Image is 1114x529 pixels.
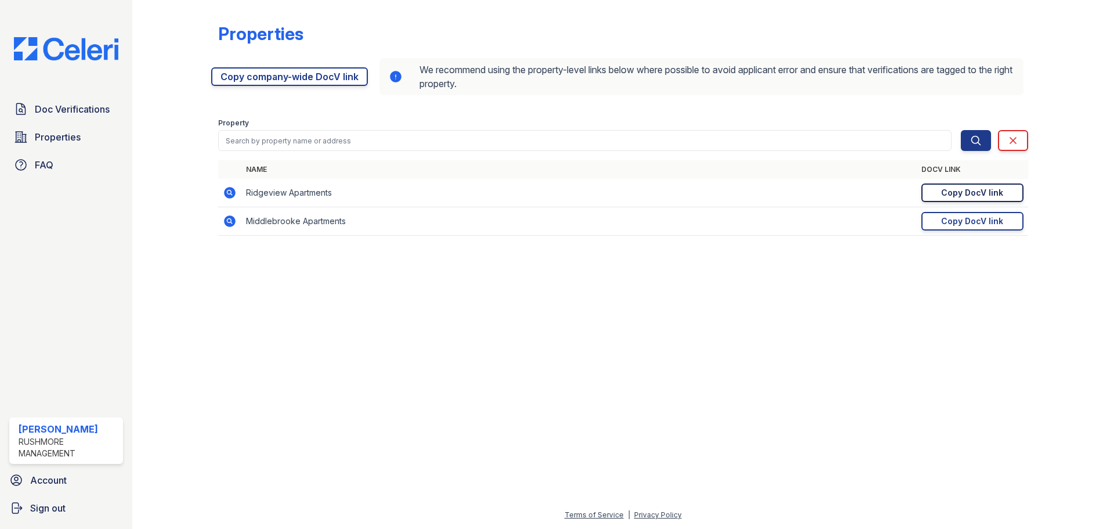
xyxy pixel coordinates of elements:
img: CE_Logo_Blue-a8612792a0a2168367f1c8372b55b34899dd931a85d93a1a3d3e32e68fde9ad4.png [5,37,128,60]
a: Sign out [5,496,128,520]
a: Privacy Policy [634,510,682,519]
div: | [628,510,630,519]
div: Copy DocV link [941,215,1003,227]
a: Terms of Service [565,510,624,519]
div: We recommend using the property-level links below where possible to avoid applicant error and ens... [379,58,1023,95]
div: Properties [218,23,303,44]
a: Account [5,469,128,492]
span: FAQ [35,158,53,172]
span: Doc Verifications [35,102,110,116]
label: Property [218,118,249,128]
a: FAQ [9,153,123,177]
input: Search by property name or address [218,130,952,151]
span: Properties [35,130,81,144]
div: [PERSON_NAME] [19,422,118,436]
span: Sign out [30,501,66,515]
th: Name [241,160,917,179]
a: Copy DocV link [921,183,1023,202]
a: Copy DocV link [921,212,1023,231]
a: Properties [9,125,123,149]
td: Middlebrooke Apartments [241,207,917,236]
span: Account [30,473,67,487]
td: Ridgeview Apartments [241,179,917,207]
a: Doc Verifications [9,98,123,121]
div: Copy DocV link [941,187,1003,199]
th: DocV Link [917,160,1028,179]
div: Rushmore Management [19,436,118,459]
a: Copy company-wide DocV link [211,67,368,86]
